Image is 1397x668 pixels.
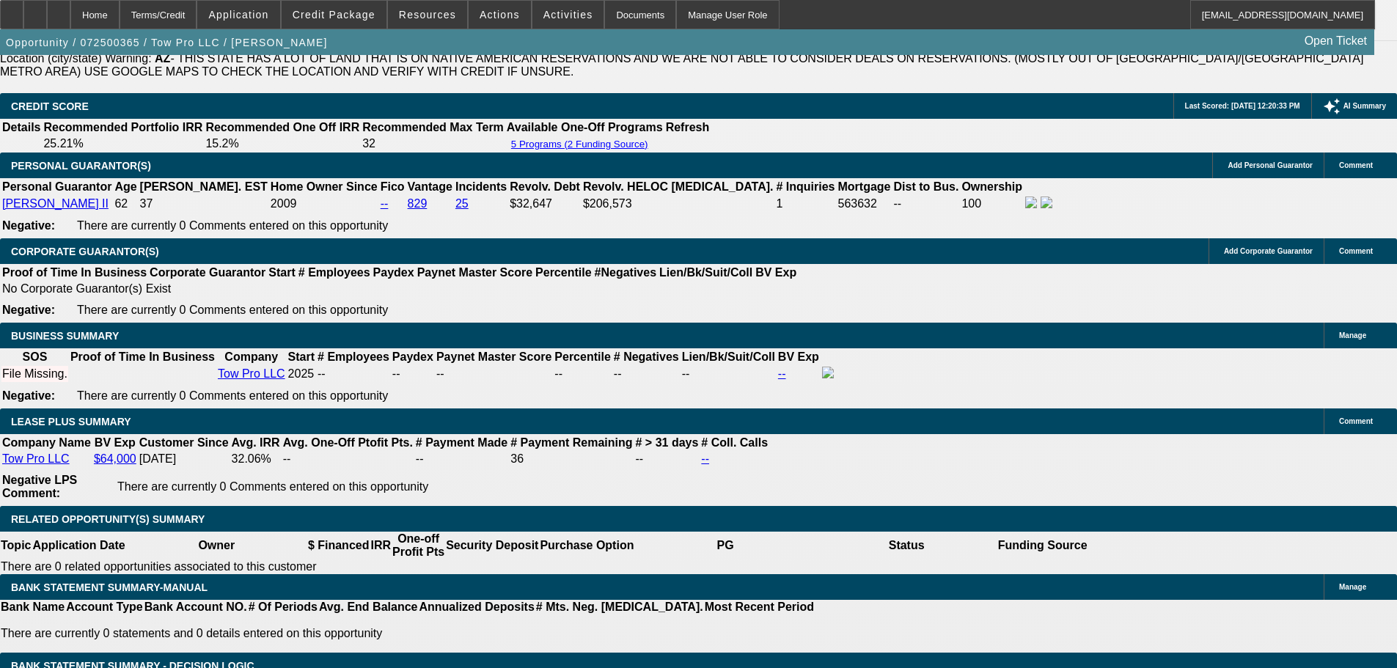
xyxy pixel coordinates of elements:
[65,600,144,614] th: Account Type
[11,330,119,342] span: BUSINESS SUMMARY
[95,436,136,449] b: BV Exp
[961,180,1022,193] b: Ownership
[11,416,131,427] span: LEASE PLUS SUMMARY
[208,9,268,21] span: Application
[681,366,776,382] td: --
[126,532,307,559] th: Owner
[381,197,389,210] a: --
[535,600,704,614] th: # Mts. Neg. [MEDICAL_DATA].
[218,367,285,380] a: Tow Pro LLC
[318,350,389,363] b: # Employees
[1,265,147,280] th: Proof of Time In Business
[1,120,41,135] th: Details
[287,366,315,382] td: 2025
[455,197,469,210] a: 25
[554,367,610,381] div: --
[248,600,318,614] th: # Of Periods
[362,136,505,151] td: 32
[2,219,55,232] b: Negative:
[701,452,709,465] a: --
[1343,102,1386,110] span: AI Summary
[271,197,297,210] span: 2009
[1228,161,1313,169] span: Add Personal Guarantor
[436,350,551,363] b: Paynet Master Score
[1299,29,1373,54] a: Open Ticket
[894,180,959,193] b: Dist to Bus.
[77,389,388,402] span: There are currently 0 Comments entered on this opportunity
[582,196,774,212] td: $206,573
[205,136,360,151] td: 15.2%
[535,266,591,279] b: Percentile
[636,436,699,449] b: # > 31 days
[583,180,774,193] b: Revolv. HELOC [MEDICAL_DATA].
[318,367,326,380] span: --
[778,367,786,380] a: --
[469,1,531,29] button: Actions
[822,367,834,378] img: facebook-icon.png
[1339,161,1373,169] span: Comment
[77,219,388,232] span: There are currently 0 Comments entered on this opportunity
[415,452,508,466] td: --
[388,1,467,29] button: Resources
[543,9,593,21] span: Activities
[455,180,507,193] b: Incidents
[838,180,891,193] b: Mortgage
[373,266,414,279] b: Paydex
[408,180,452,193] b: Vantage
[318,600,419,614] th: Avg. End Balance
[510,180,580,193] b: Revolv. Debt
[2,304,55,316] b: Negative:
[205,120,360,135] th: Recommended One Off IRR
[370,532,392,559] th: IRR
[417,266,532,279] b: Paynet Master Score
[1185,102,1300,110] span: Last Scored: [DATE] 12:20:33 PM
[510,452,633,466] td: 36
[117,480,428,493] span: There are currently 0 Comments entered on this opportunity
[816,532,997,559] th: Status
[362,120,505,135] th: Recommended Max Term
[961,196,1023,212] td: 100
[2,452,70,465] a: Tow Pro LLC
[2,180,111,193] b: Personal Guarantor
[1041,197,1052,208] img: linkedin-icon.png
[614,367,679,381] div: --
[139,196,268,212] td: 37
[1,282,803,296] td: No Corporate Guarantor(s) Exist
[392,350,433,363] b: Paydex
[507,138,653,150] button: 5 Programs (2 Funding Source)
[1,627,814,640] p: There are currently 0 statements and 0 details entered on this opportunity
[298,266,370,279] b: # Employees
[381,180,405,193] b: Fico
[94,452,136,465] a: $64,000
[139,436,229,449] b: Customer Since
[436,367,551,381] div: --
[232,436,280,449] b: Avg. IRR
[282,452,414,466] td: --
[282,1,386,29] button: Credit Package
[635,452,700,466] td: --
[6,37,328,48] span: Opportunity / 072500365 / Tow Pro LLC / [PERSON_NAME]
[197,1,279,29] button: Application
[2,436,91,449] b: Company Name
[11,581,208,593] span: BANK STATEMENT SUMMARY-MANUAL
[307,532,370,559] th: $ Financed
[399,9,456,21] span: Resources
[150,266,265,279] b: Corporate Guarantor
[755,266,796,279] b: BV Exp
[1339,331,1366,339] span: Manage
[510,436,632,449] b: # Payment Remaining
[32,532,125,559] th: Application Date
[144,600,248,614] th: Bank Account NO.
[1025,197,1037,208] img: facebook-icon.png
[775,196,835,212] td: 1
[288,350,315,363] b: Start
[2,197,109,210] a: [PERSON_NAME] II
[509,196,581,212] td: $32,647
[634,532,815,559] th: PG
[140,180,268,193] b: [PERSON_NAME]. EST
[1339,583,1366,591] span: Manage
[418,600,535,614] th: Annualized Deposits
[778,350,819,363] b: BV Exp
[704,600,815,614] th: Most Recent Period
[77,304,388,316] span: There are currently 0 Comments entered on this opportunity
